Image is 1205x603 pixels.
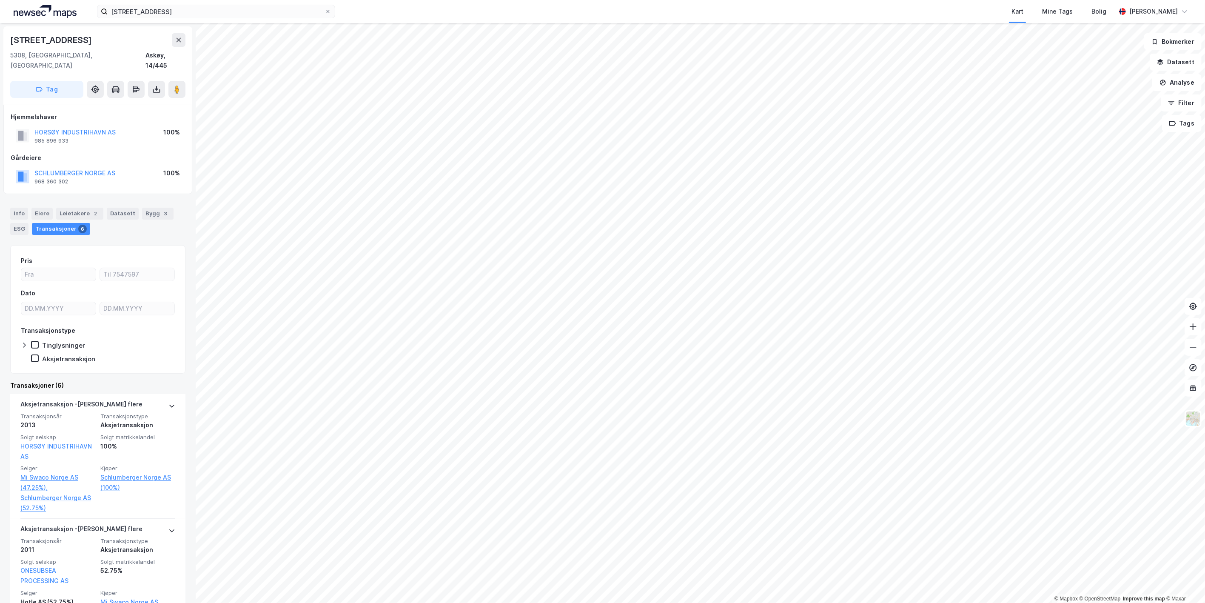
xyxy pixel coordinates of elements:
div: Info [10,208,28,220]
a: Improve this map [1123,596,1165,602]
a: ONESUBSEA PROCESSING AS [20,567,68,584]
a: OpenStreetMap [1080,596,1121,602]
div: 52.75% [100,566,175,576]
a: Schlumberger Norge AS (52.75%) [20,493,95,513]
div: Mine Tags [1042,6,1073,17]
button: Datasett [1150,54,1202,71]
input: Fra [21,268,96,281]
div: Leietakere [56,208,103,220]
div: Bygg [142,208,174,220]
span: Selger [20,465,95,472]
div: 100% [163,168,180,178]
div: Aksjetransaksjon - [PERSON_NAME] flere [20,399,142,413]
div: Aksjetransaksjon [100,545,175,555]
iframe: Chat Widget [1162,562,1205,603]
span: Solgt matrikkelandel [100,434,175,441]
input: DD.MM.YYYY [21,302,96,315]
div: 2 [91,209,100,218]
button: Bokmerker [1144,33,1202,50]
a: Mapbox [1054,596,1078,602]
span: Solgt selskap [20,434,95,441]
button: Filter [1161,94,1202,111]
div: Transaksjonstype [21,326,75,336]
div: Transaksjoner (6) [10,380,185,391]
span: Solgt matrikkelandel [100,558,175,566]
a: Mi Swaco Norge AS (47.25%), [20,472,95,493]
input: Til 7547597 [100,268,174,281]
img: logo.a4113a55bc3d86da70a041830d287a7e.svg [14,5,77,18]
div: Tinglysninger [42,341,85,349]
div: [PERSON_NAME] [1129,6,1178,17]
input: DD.MM.YYYY [100,302,174,315]
div: Aksjetransaksjon [100,420,175,430]
div: Aksjetransaksjon [42,355,95,363]
div: Gårdeiere [11,153,185,163]
div: Eiere [31,208,53,220]
span: Transaksjonsår [20,537,95,545]
div: 2011 [20,545,95,555]
span: Kjøper [100,465,175,472]
div: 6 [78,225,87,233]
button: Tags [1162,115,1202,132]
div: 2013 [20,420,95,430]
div: [STREET_ADDRESS] [10,33,94,47]
button: Analyse [1152,74,1202,91]
div: Dato [21,288,35,298]
span: Selger [20,589,95,597]
input: Søk på adresse, matrikkel, gårdeiere, leietakere eller personer [108,5,325,18]
div: Askøy, 14/445 [145,50,185,71]
div: 985 896 933 [34,137,68,144]
div: Aksjetransaksjon - [PERSON_NAME] flere [20,524,142,537]
div: 100% [163,127,180,137]
div: 3 [162,209,170,218]
div: Pris [21,256,32,266]
div: Datasett [107,208,139,220]
button: Tag [10,81,83,98]
a: HORSØY INDUSTRIHAVN AS [20,443,92,460]
div: Kart [1011,6,1023,17]
span: Transaksjonsår [20,413,95,420]
div: Transaksjoner [32,223,90,235]
div: 100% [100,441,175,452]
div: Bolig [1091,6,1106,17]
span: Transaksjonstype [100,413,175,420]
div: 968 360 302 [34,178,68,185]
img: Z [1185,411,1201,427]
div: Hjemmelshaver [11,112,185,122]
div: 5308, [GEOGRAPHIC_DATA], [GEOGRAPHIC_DATA] [10,50,145,71]
div: ESG [10,223,28,235]
span: Transaksjonstype [100,537,175,545]
a: Schlumberger Norge AS (100%) [100,472,175,493]
span: Solgt selskap [20,558,95,566]
span: Kjøper [100,589,175,597]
